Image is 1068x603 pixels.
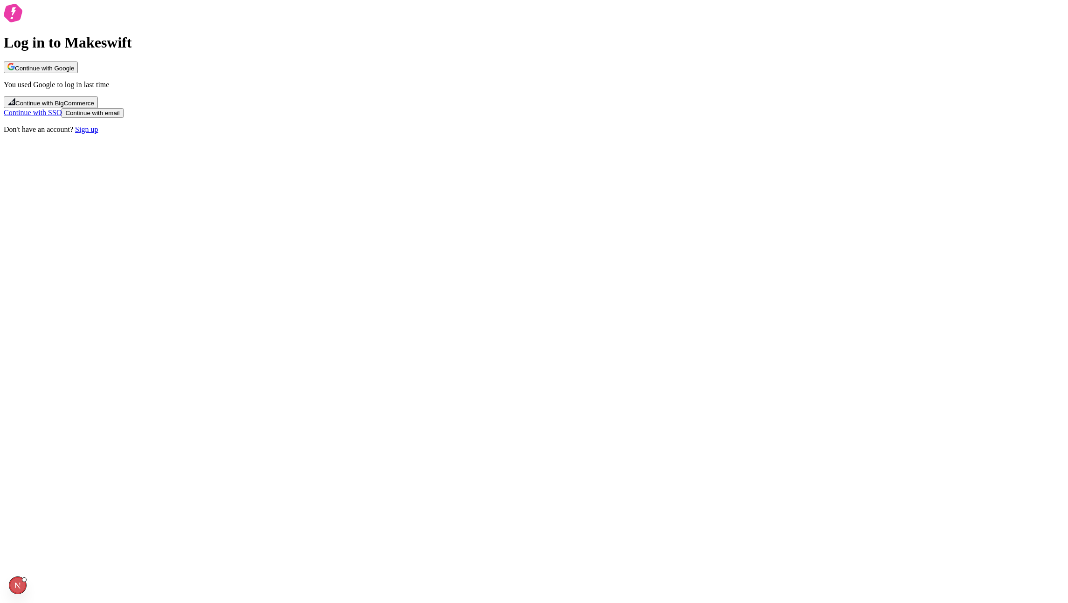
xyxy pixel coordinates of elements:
[4,109,62,116] a: Continue with SSO
[15,65,74,72] span: Continue with Google
[4,62,78,73] button: Continue with Google
[4,96,98,108] button: Continue with BigCommerce
[4,125,1064,134] p: Don't have an account?
[4,34,1064,51] h1: Log in to Makeswift
[75,125,98,133] a: Sign up
[4,81,1064,89] p: You used Google to log in last time
[65,110,119,116] span: Continue with email
[15,100,94,107] span: Continue with BigCommerce
[62,108,123,118] button: Continue with email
